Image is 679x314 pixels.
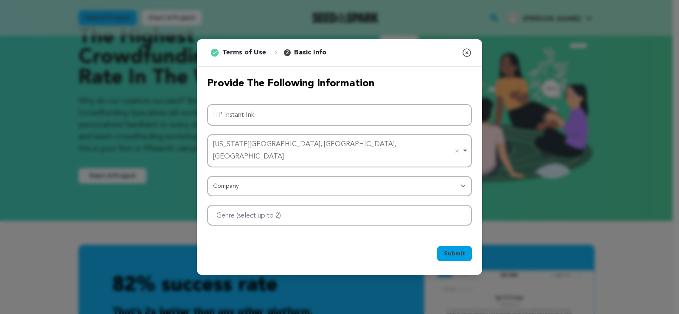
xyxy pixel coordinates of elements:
button: Remove item: 'ChIJQwmmE9IpwoARMgv1O7TeWDQ' [453,147,461,155]
button: Submit [437,246,472,261]
div: [US_STATE][GEOGRAPHIC_DATA], [GEOGRAPHIC_DATA], [GEOGRAPHIC_DATA] [213,139,461,163]
p: Basic Info [294,48,326,58]
p: Terms of Use [222,48,266,58]
h2: Provide the following information [207,77,472,91]
span: Submit [444,249,465,258]
input: Project Name [207,104,472,126]
span: 2 [284,49,291,56]
input: Genre (select up to 2) [211,207,299,221]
